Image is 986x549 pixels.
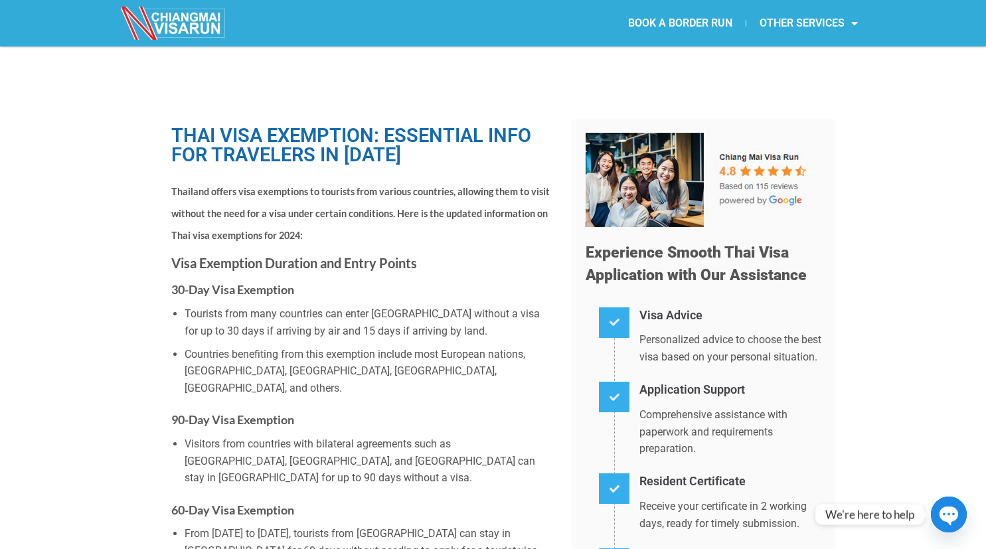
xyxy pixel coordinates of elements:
span: Experience Smooth Thai Visa Application with Our Assistance [586,244,807,284]
li: Visitors from countries with bilateral agreements such as [GEOGRAPHIC_DATA], [GEOGRAPHIC_DATA], a... [185,435,552,487]
h3: Visa Exemption Duration and Entry Points [171,252,552,274]
p: Receive your certificate in 2 working days, ready for timely submission. [639,498,821,532]
h4: 30-Day Visa Exemption [171,280,552,299]
h4: Application Support [639,380,821,400]
h4: Visa Advice [639,306,821,325]
p: Comprehensive assistance with paperwork and requirements preparation. [639,406,821,457]
h4: 90-Day Visa Exemption [171,410,552,430]
span: Thailand offers visa exemptions to tourists from various countries, allowing them to visit withou... [171,186,550,242]
p: Personalized advice to choose the best visa based on your personal situation. [639,331,821,365]
h4: Resident Certificate [639,472,821,491]
a: BOOK A BORDER RUN [615,8,746,39]
li: Tourists from many countries can enter [GEOGRAPHIC_DATA] without a visa for up to 30 days if arri... [185,305,552,339]
nav: Menu [493,8,871,39]
img: Our 5-star team [586,133,822,227]
h1: Thai Visa Exemption: Essential Info for Travelers in [DATE] [171,126,552,165]
li: Countries benefiting from this exemption include most European nations, [GEOGRAPHIC_DATA], [GEOGR... [185,346,552,397]
h4: 60-Day Visa Exemption [171,501,552,520]
a: OTHER SERVICES [746,8,871,39]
